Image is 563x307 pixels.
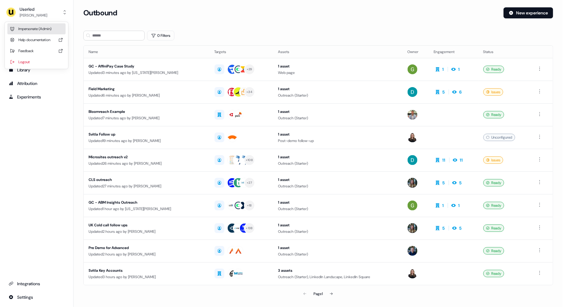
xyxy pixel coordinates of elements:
button: Userled[PERSON_NAME] [5,5,68,20]
div: Userled[PERSON_NAME] [5,22,68,69]
div: Impersonate (Admin) [7,23,66,34]
div: [PERSON_NAME] [20,12,47,18]
div: Feedback [7,45,66,56]
div: Logout [7,56,66,67]
div: Userled [20,6,47,12]
div: Help documentation [7,34,66,45]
